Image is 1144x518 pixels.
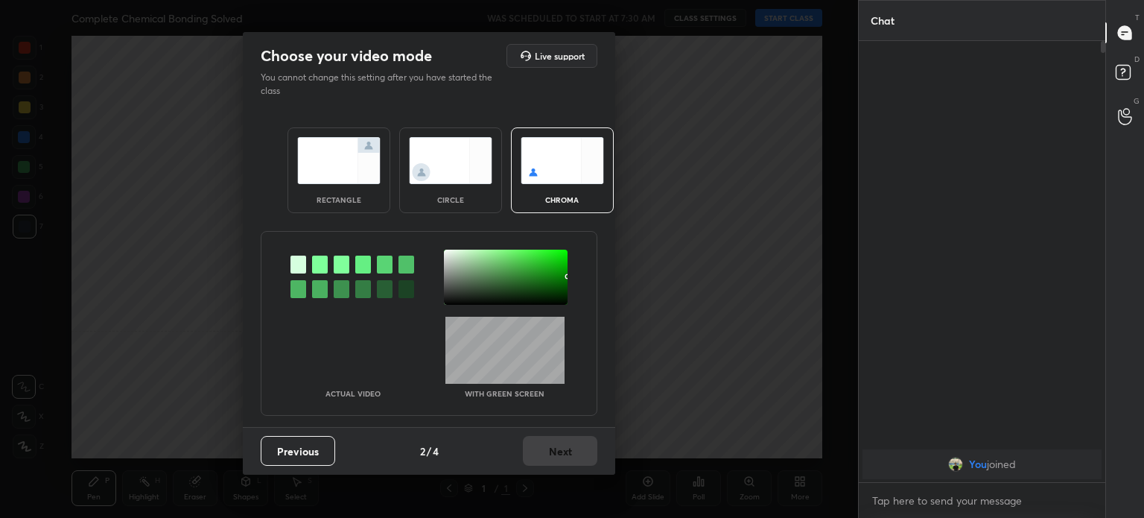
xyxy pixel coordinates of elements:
img: circleScreenIcon.acc0effb.svg [409,137,492,184]
div: chroma [533,196,592,203]
div: circle [421,196,480,203]
img: chromaScreenIcon.c19ab0a0.svg [521,137,604,184]
button: Previous [261,436,335,466]
p: Actual Video [325,390,381,397]
h2: Choose your video mode [261,46,432,66]
p: G [1134,95,1140,107]
p: D [1134,54,1140,65]
img: 2782fdca8abe4be7a832ca4e3fcd32a4.jpg [948,457,963,472]
div: grid [859,446,1105,482]
h4: / [427,443,431,459]
h4: 2 [420,443,425,459]
img: normalScreenIcon.ae25ed63.svg [297,137,381,184]
h4: 4 [433,443,439,459]
span: joined [987,458,1016,470]
h5: Live support [535,51,585,60]
p: T [1135,12,1140,23]
p: Chat [859,1,906,40]
span: You [969,458,987,470]
p: You cannot change this setting after you have started the class [261,71,502,98]
div: rectangle [309,196,369,203]
p: With green screen [465,390,544,397]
